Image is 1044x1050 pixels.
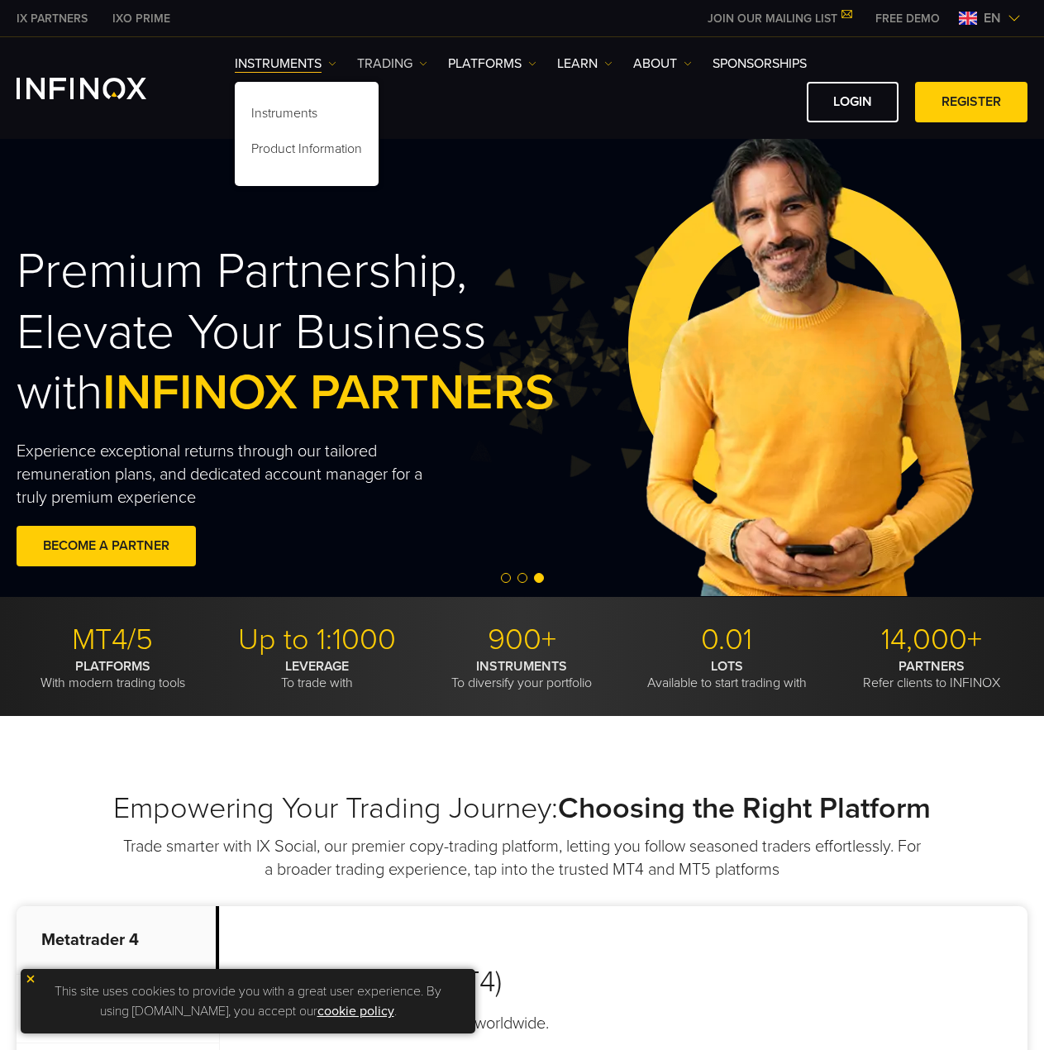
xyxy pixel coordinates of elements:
a: Instruments [235,98,379,134]
span: Go to slide 1 [501,573,511,583]
strong: PARTNERS [899,658,965,675]
a: BECOME A PARTNER [17,526,196,566]
span: INFINOX PARTNERS [102,363,555,422]
strong: INSTRUMENTS [476,658,567,675]
h2: Premium Partnership, Elevate Your Business with [17,241,559,423]
p: Available to start trading with [631,658,823,691]
strong: LOTS [711,658,743,675]
p: 14,000+ [835,622,1027,658]
a: LOGIN [807,82,899,122]
h2: Empowering Your Trading Journey: [17,790,1027,827]
a: ABOUT [633,54,692,74]
a: INFINOX [100,10,183,27]
p: Metatrader 4 [17,906,219,975]
img: yellow close icon [25,973,36,985]
strong: Choosing the Right Platform [558,790,931,826]
a: Learn [557,54,613,74]
p: Up to 1:1000 [222,622,414,658]
a: INFINOX [4,10,100,27]
p: To trade with [222,658,414,691]
a: REGISTER [915,82,1027,122]
a: cookie policy [317,1003,394,1019]
span: en [977,8,1008,28]
p: Trade smarter with IX Social, our premier copy-trading platform, letting you follow seasoned trad... [122,835,923,881]
p: This site uses cookies to provide you with a great user experience. By using [DOMAIN_NAME], you a... [29,977,467,1025]
p: Metatrader 5 [17,975,219,1043]
p: 900+ [426,622,618,658]
strong: MetaTrader 4 [261,964,433,1000]
p: Refer clients to INFINOX [835,658,1027,691]
a: TRADING [357,54,427,74]
strong: PLATFORMS [75,658,150,675]
a: INFINOX Logo [17,78,185,99]
span: Go to slide 2 [517,573,527,583]
p: 0.01 [631,622,823,658]
a: Product Information [235,134,379,169]
p: Experience exceptional returns through our tailored remuneration plans, and dedicated account man... [17,440,450,509]
span: Go to slide 3 [534,573,544,583]
strong: LEVERAGE [285,658,349,675]
a: JOIN OUR MAILING LIST [695,12,863,26]
p: To diversify your portfolio [426,658,618,691]
p: MT4/5 [17,622,209,658]
h3: (MT4) [261,964,599,1000]
p: With modern trading tools [17,658,209,691]
a: INFINOX MENU [863,10,952,27]
a: Instruments [235,54,336,74]
a: PLATFORMS [448,54,536,74]
a: SPONSORSHIPS [713,54,807,74]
